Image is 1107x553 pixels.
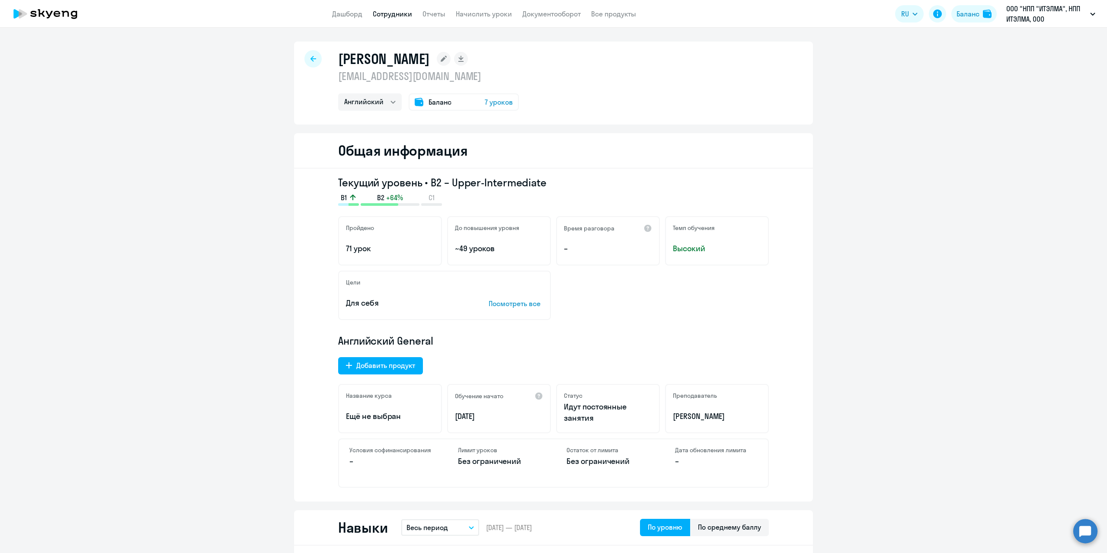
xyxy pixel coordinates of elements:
[951,5,997,22] button: Балансbalance
[675,456,758,467] p: –
[429,193,435,202] span: C1
[456,10,512,18] a: Начислить уроки
[406,522,448,533] p: Весь период
[338,176,769,189] h3: Текущий уровень • B2 – Upper-Intermediate
[338,142,467,159] h2: Общая информация
[673,224,715,232] h5: Темп обучения
[698,522,761,532] div: По среднему баллу
[346,297,462,309] p: Для себя
[455,224,519,232] h5: До повышения уровня
[564,224,614,232] h5: Время разговора
[346,411,434,422] p: Ещё не выбран
[338,519,387,536] h2: Навыки
[566,456,649,467] p: Без ограничений
[338,50,430,67] h1: [PERSON_NAME]
[349,456,432,467] p: –
[957,9,979,19] div: Баланс
[455,243,543,254] p: ~49 уроков
[338,334,433,348] span: Английский General
[338,69,519,83] p: [EMAIL_ADDRESS][DOMAIN_NAME]
[591,10,636,18] a: Все продукты
[648,522,682,532] div: По уровню
[983,10,992,18] img: balance
[341,193,347,202] span: B1
[485,97,513,107] span: 7 уроков
[895,5,924,22] button: RU
[349,446,432,454] h4: Условия софинансирования
[332,10,362,18] a: Дашборд
[346,243,434,254] p: 71 урок
[1006,3,1087,24] p: ООО "НПП "ИТЭЛМА", НПП ИТЭЛМА, ООО
[386,193,403,202] span: +64%
[901,9,909,19] span: RU
[489,298,543,309] p: Посмотреть все
[401,519,479,536] button: Весь период
[458,446,541,454] h4: Лимит уроков
[455,411,543,422] p: [DATE]
[373,10,412,18] a: Сотрудники
[338,357,423,374] button: Добавить продукт
[564,392,582,400] h5: Статус
[673,392,717,400] h5: Преподаватель
[1002,3,1100,24] button: ООО "НПП "ИТЭЛМА", НПП ИТЭЛМА, ООО
[566,446,649,454] h4: Остаток от лимита
[675,446,758,454] h4: Дата обновления лимита
[486,523,532,532] span: [DATE] — [DATE]
[522,10,581,18] a: Документооборот
[564,243,652,254] p: –
[429,97,451,107] span: Баланс
[422,10,445,18] a: Отчеты
[458,456,541,467] p: Без ограничений
[377,193,384,202] span: B2
[346,278,360,286] h5: Цели
[673,411,761,422] p: [PERSON_NAME]
[564,401,652,424] p: Идут постоянные занятия
[346,392,392,400] h5: Название курса
[455,392,503,400] h5: Обучение начато
[346,224,374,232] h5: Пройдено
[673,243,761,254] span: Высокий
[356,360,415,371] div: Добавить продукт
